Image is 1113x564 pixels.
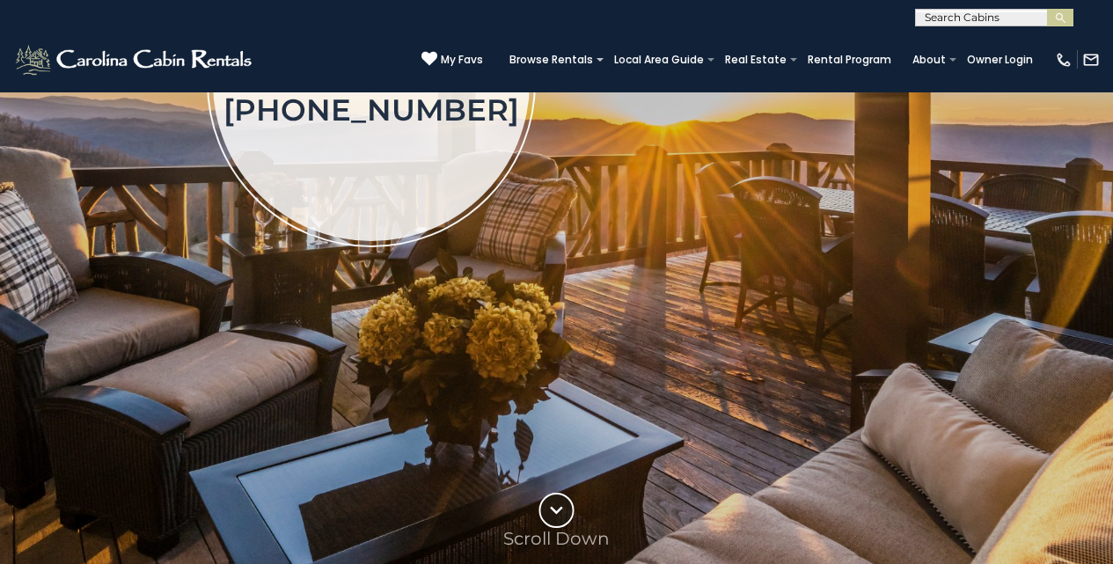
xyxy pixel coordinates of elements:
a: Rental Program [799,48,900,72]
a: Owner Login [958,48,1042,72]
p: Scroll Down [503,528,610,549]
a: Real Estate [716,48,795,72]
a: My Favs [421,51,483,69]
a: Local Area Guide [605,48,713,72]
a: Browse Rentals [501,48,602,72]
span: My Favs [441,52,483,68]
img: White-1-2.png [13,42,257,77]
img: phone-regular-white.png [1055,51,1073,69]
a: [PHONE_NUMBER] [223,92,519,128]
a: About [904,48,955,72]
img: mail-regular-white.png [1082,51,1100,69]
